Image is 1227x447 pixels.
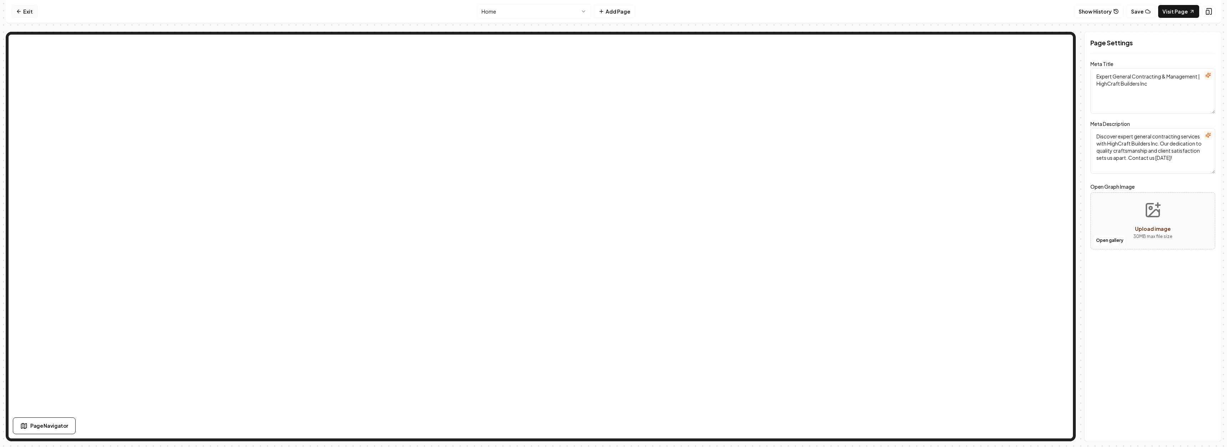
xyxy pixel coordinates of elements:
[1090,182,1215,191] label: Open Graph Image
[11,5,37,18] a: Exit
[13,417,76,434] button: Page Navigator
[594,5,635,18] button: Add Page
[1094,235,1126,246] button: Open gallery
[1127,196,1178,246] button: Upload image
[1135,225,1171,232] span: Upload image
[1158,5,1199,18] a: Visit Page
[1126,5,1155,18] button: Save
[1133,233,1172,240] p: 30 MB max file size
[1090,61,1113,67] label: Meta Title
[1090,38,1215,48] h2: Page Settings
[1090,121,1130,127] label: Meta Description
[1074,5,1124,18] button: Show History
[30,422,68,430] span: Page Navigator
